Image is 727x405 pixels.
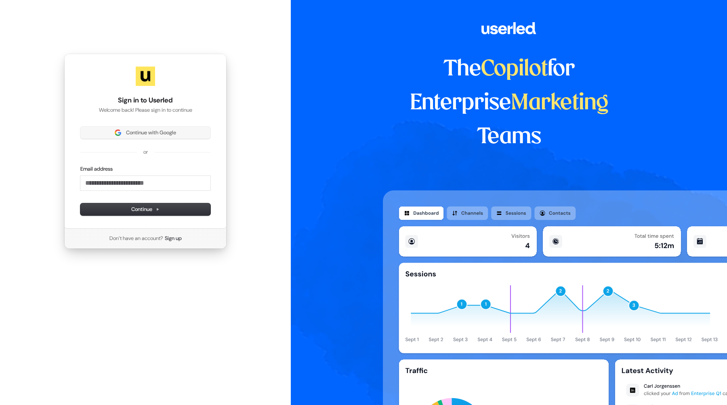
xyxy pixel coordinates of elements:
[80,203,210,215] button: Continue
[126,129,176,136] span: Continue with Google
[115,129,121,136] img: Sign in with Google
[165,235,182,242] a: Sign up
[80,96,210,105] h1: Sign in to Userled
[383,52,635,154] h1: The for Enterprise Teams
[80,165,113,173] label: Email address
[511,93,609,114] span: Marketing
[136,67,155,86] img: Userled
[80,106,210,114] p: Welcome back! Please sign in to continue
[143,148,148,156] p: or
[131,206,160,213] span: Continue
[80,127,210,139] button: Sign in with GoogleContinue with Google
[109,235,163,242] span: Don’t have an account?
[481,59,548,80] span: Copilot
